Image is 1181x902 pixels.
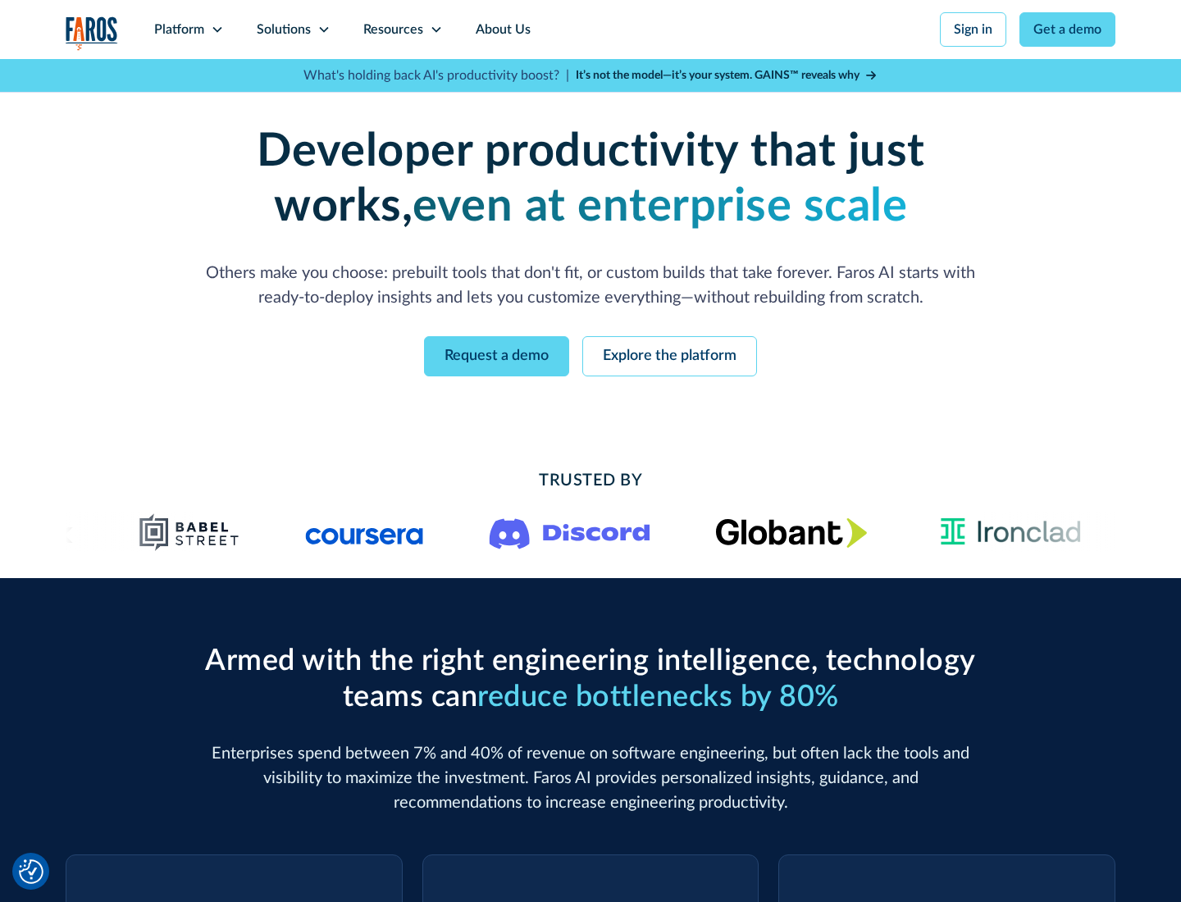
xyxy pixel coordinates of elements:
a: home [66,16,118,50]
h2: Armed with the right engineering intelligence, technology teams can [197,644,984,714]
h2: Trusted By [197,468,984,493]
img: Babel Street logo png [139,512,240,552]
img: Ironclad Logo [933,512,1088,552]
div: Solutions [257,20,311,39]
p: Enterprises spend between 7% and 40% of revenue on software engineering, but often lack the tools... [197,741,984,815]
img: Revisit consent button [19,859,43,884]
img: Globant's logo [716,517,868,548]
span: reduce bottlenecks by 80% [477,682,839,712]
strong: even at enterprise scale [413,184,907,230]
img: Logo of the communication platform Discord. [490,515,650,549]
img: Logo of the analytics and reporting company Faros. [66,16,118,50]
img: Logo of the online learning platform Coursera. [306,519,424,545]
a: Sign in [940,12,1006,47]
strong: Developer productivity that just works, [257,129,925,230]
button: Cookie Settings [19,859,43,884]
div: Platform [154,20,204,39]
p: What's holding back AI's productivity boost? | [303,66,569,85]
p: Others make you choose: prebuilt tools that don't fit, or custom builds that take forever. Faros ... [197,261,984,310]
a: It’s not the model—it’s your system. GAINS™ reveals why [576,67,878,84]
strong: It’s not the model—it’s your system. GAINS™ reveals why [576,70,860,81]
div: Resources [363,20,423,39]
a: Explore the platform [582,336,757,376]
a: Get a demo [1019,12,1115,47]
a: Request a demo [424,336,569,376]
